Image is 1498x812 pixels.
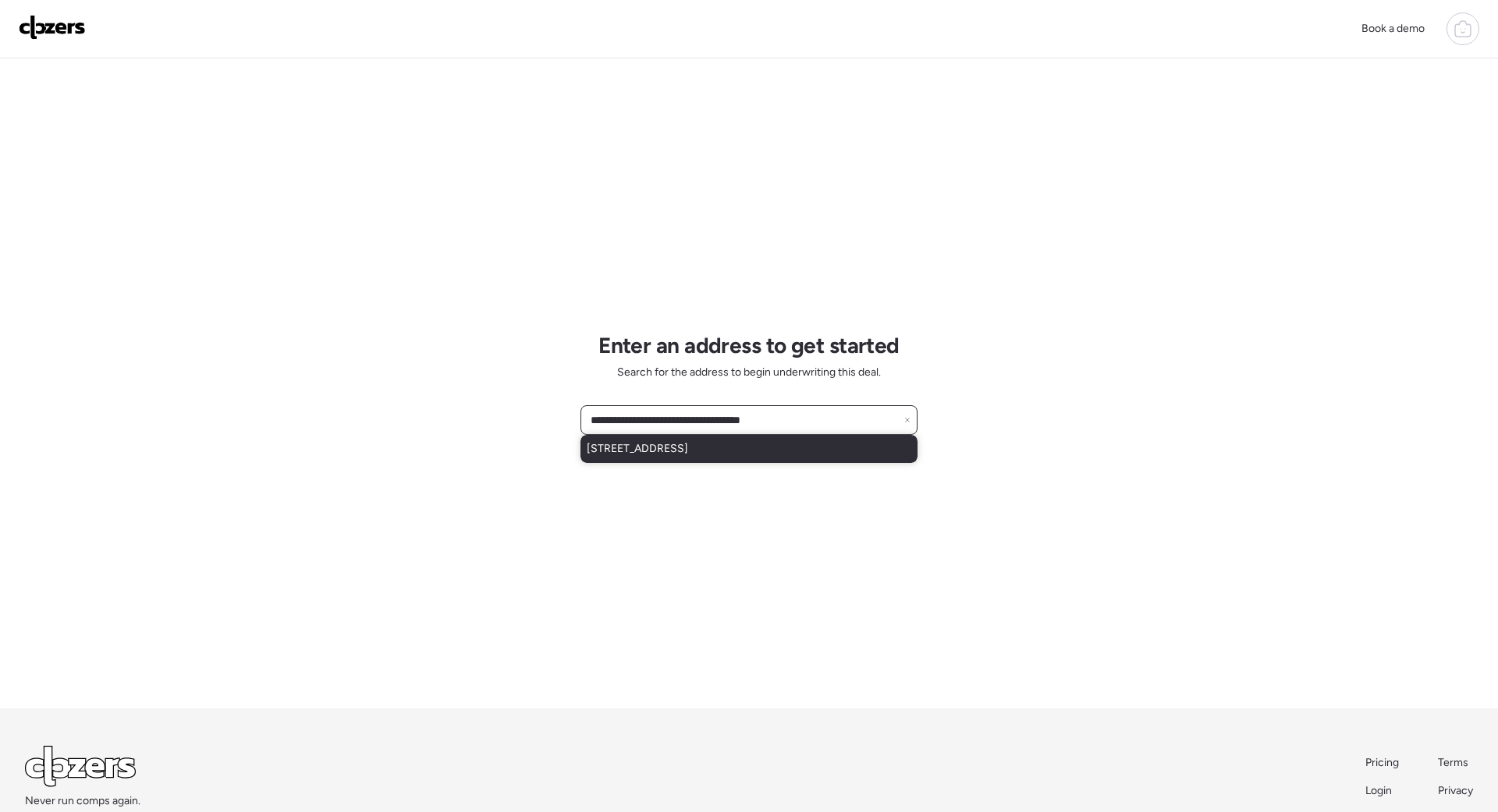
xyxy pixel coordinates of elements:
[1438,755,1473,771] a: Terms
[25,793,140,809] span: Never run comps again.
[25,746,136,787] img: Logo Light
[19,15,86,40] img: Logo
[1365,755,1400,771] a: Pricing
[1438,784,1473,797] span: Privacy
[598,332,900,358] h1: Enter an address to get started
[617,365,881,380] span: Search for the address to begin underwriting this deal.
[1361,22,1425,35] span: Book a demo
[1365,783,1400,799] a: Login
[1438,756,1468,769] span: Terms
[1365,784,1392,797] span: Login
[1438,783,1473,799] a: Privacy
[1365,756,1399,769] span: Pricing
[587,441,688,457] span: [STREET_ADDRESS]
